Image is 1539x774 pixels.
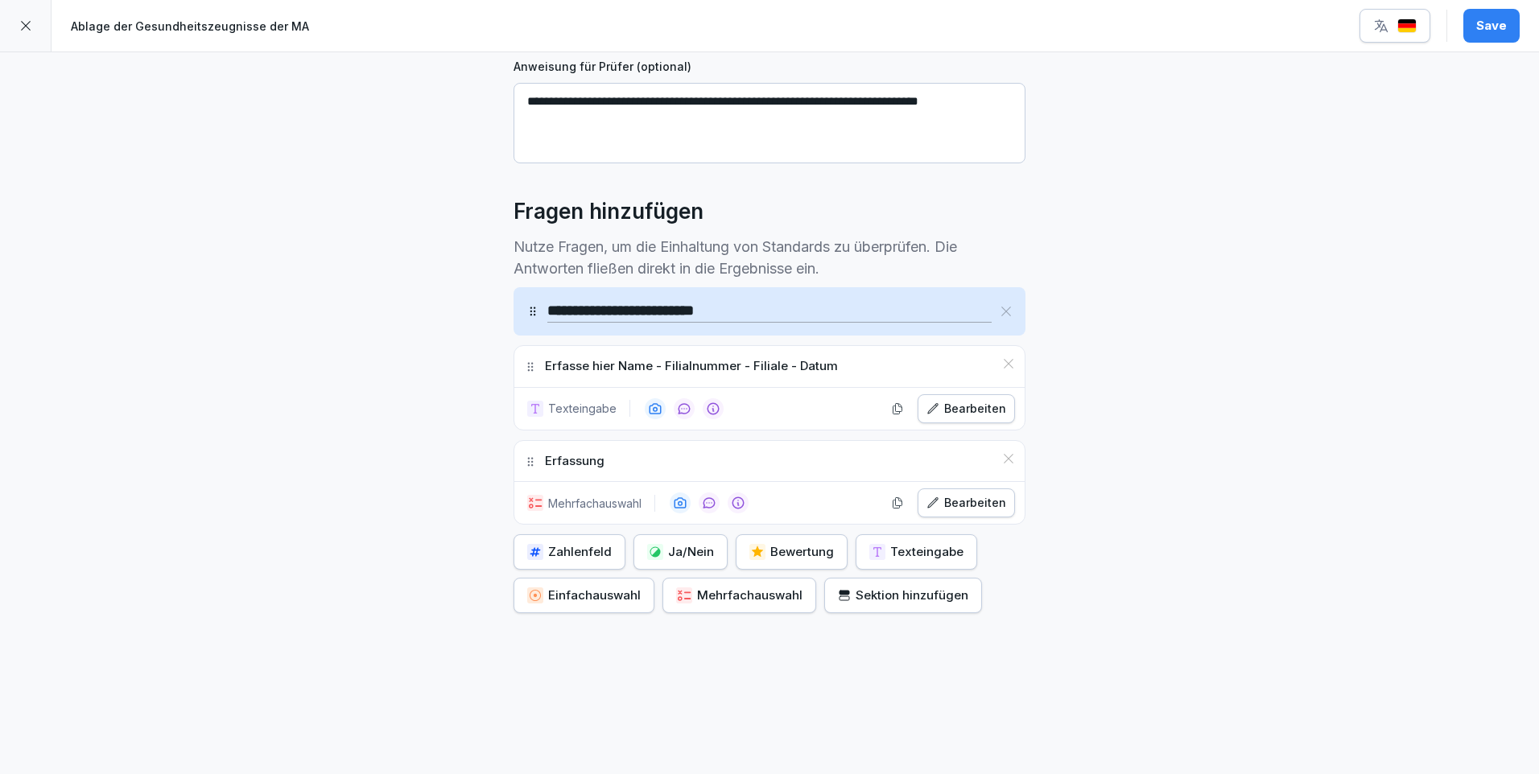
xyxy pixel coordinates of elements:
[1397,19,1417,34] img: de.svg
[527,587,641,604] div: Einfachauswahl
[514,196,703,228] h2: Fragen hinzufügen
[514,534,625,570] button: Zahlenfeld
[647,543,714,561] div: Ja/Nein
[918,394,1015,423] button: Bearbeiten
[1463,9,1520,43] button: Save
[926,400,1006,418] div: Bearbeiten
[514,58,1025,75] label: Anweisung für Prüfer (optional)
[548,400,617,417] p: Texteingabe
[824,578,982,613] button: Sektion hinzufügen
[545,452,604,471] p: Erfassung
[918,488,1015,517] button: Bearbeiten
[838,587,968,604] div: Sektion hinzufügen
[633,534,728,570] button: Ja/Nein
[749,543,834,561] div: Bewertung
[527,543,612,561] div: Zahlenfeld
[548,495,642,512] p: Mehrfachauswahl
[662,578,816,613] button: Mehrfachauswahl
[514,236,1025,279] p: Nutze Fragen, um die Einhaltung von Standards zu überprüfen. Die Antworten fließen direkt in die ...
[71,18,309,35] p: Ablage der Gesundheitszeugnisse der MA
[869,543,963,561] div: Texteingabe
[514,578,654,613] button: Einfachauswahl
[545,357,838,376] p: Erfasse hier Name - Filialnummer - Filiale - Datum
[676,587,803,604] div: Mehrfachauswahl
[736,534,848,570] button: Bewertung
[926,494,1006,512] div: Bearbeiten
[856,534,977,570] button: Texteingabe
[1476,17,1507,35] div: Save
